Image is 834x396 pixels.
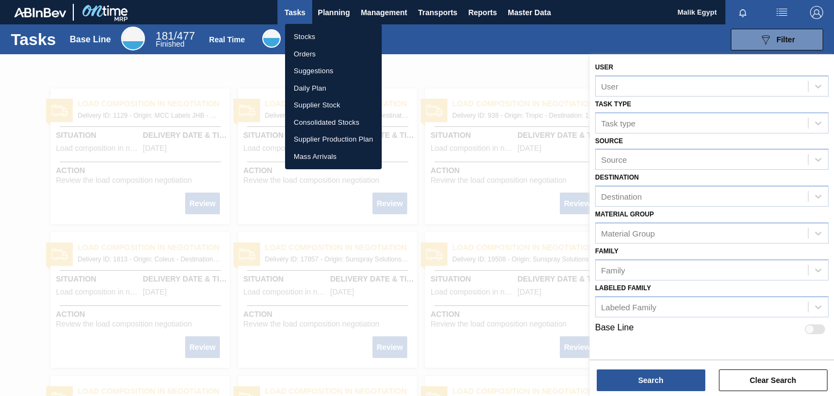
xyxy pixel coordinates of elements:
[285,62,382,80] a: Suggestions
[285,46,382,63] a: Orders
[285,97,382,114] a: Supplier Stock
[285,114,382,131] a: Consolidated Stocks
[285,148,382,165] a: Mass Arrivals
[285,80,382,97] a: Daily Plan
[285,28,382,46] a: Stocks
[285,131,382,148] a: Supplier Production Plan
